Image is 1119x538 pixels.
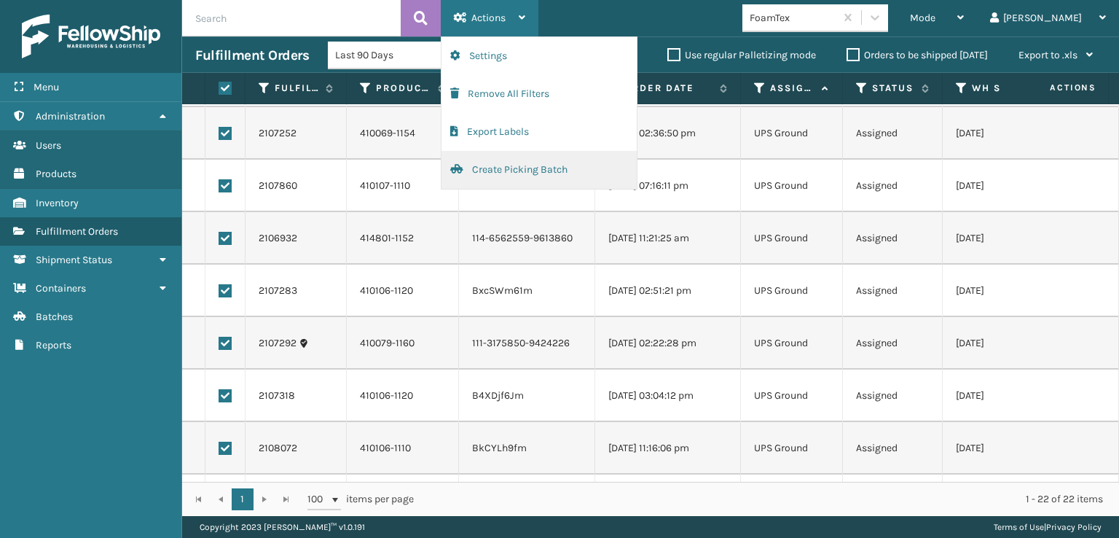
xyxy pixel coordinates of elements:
[750,10,836,26] div: FoamTex
[770,82,814,95] label: Assigned Carrier Service
[1046,522,1102,532] a: Privacy Policy
[667,49,816,61] label: Use regular Palletizing mode
[335,47,448,63] div: Last 90 Days
[943,422,1088,475] td: [DATE]
[441,113,637,151] button: Export Labels
[459,370,595,422] td: B4XDjf6Jm
[36,139,61,152] span: Users
[259,126,297,141] a: 2107252
[259,389,295,403] a: 2107318
[595,160,741,212] td: [DATE] 07:16:11 pm
[843,475,943,527] td: Assigned
[459,475,595,527] td: 113-2146411-7687429
[943,265,1088,317] td: [DATE]
[200,516,365,538] p: Copyright 2023 [PERSON_NAME]™ v 1.0.191
[943,370,1088,422] td: [DATE]
[843,370,943,422] td: Assigned
[843,107,943,160] td: Assigned
[36,282,86,295] span: Containers
[360,337,415,349] a: 410079-1160
[459,265,595,317] td: BxcSWm61m
[741,317,843,370] td: UPS Ground
[360,389,413,402] a: 410106-1120
[843,317,943,370] td: Assigned
[595,107,741,160] td: [DATE] 02:36:50 pm
[441,75,637,113] button: Remove All Filters
[459,212,595,265] td: 114-6562559-9613860
[624,82,712,95] label: Order Date
[360,232,414,244] a: 414801-1152
[360,442,411,454] a: 410106-1110
[376,82,431,95] label: Product SKU
[459,422,595,475] td: BkCYLh9fm
[36,197,79,209] span: Inventory
[741,422,843,475] td: UPS Ground
[36,311,73,323] span: Batches
[872,82,914,95] label: Status
[843,212,943,265] td: Assigned
[232,488,254,510] a: 1
[741,107,843,160] td: UPS Ground
[994,516,1102,538] div: |
[741,370,843,422] td: UPS Ground
[847,49,988,61] label: Orders to be shipped [DATE]
[994,522,1044,532] a: Terms of Use
[275,82,318,95] label: Fulfillment Order Id
[259,441,297,456] a: 2108072
[843,160,943,212] td: Assigned
[471,12,506,24] span: Actions
[259,336,297,351] a: 2107292
[741,160,843,212] td: UPS Ground
[741,475,843,527] td: UPS Ground
[195,47,309,64] h3: Fulfillment Orders
[307,488,414,510] span: items per page
[595,317,741,370] td: [DATE] 02:22:28 pm
[595,212,741,265] td: [DATE] 11:21:25 am
[741,265,843,317] td: UPS Ground
[307,492,329,507] span: 100
[34,81,59,93] span: Menu
[595,475,741,527] td: [DATE] 08:00:54 am
[36,339,71,351] span: Reports
[36,225,118,238] span: Fulfillment Orders
[741,212,843,265] td: UPS Ground
[360,127,415,139] a: 410069-1154
[441,37,637,75] button: Settings
[36,168,76,180] span: Products
[595,265,741,317] td: [DATE] 02:51:21 pm
[910,12,935,24] span: Mode
[943,475,1088,527] td: [DATE]
[1004,76,1105,100] span: Actions
[972,82,1060,95] label: WH Ship By Date
[36,254,112,266] span: Shipment Status
[259,179,297,193] a: 2107860
[259,284,297,298] a: 2107283
[36,110,105,122] span: Administration
[943,212,1088,265] td: [DATE]
[360,284,413,297] a: 410106-1120
[843,265,943,317] td: Assigned
[259,231,297,246] a: 2106932
[943,107,1088,160] td: [DATE]
[441,151,637,189] button: Create Picking Batch
[595,422,741,475] td: [DATE] 11:16:06 pm
[843,422,943,475] td: Assigned
[459,317,595,370] td: 111-3175850-9424226
[1018,49,1077,61] span: Export to .xls
[434,492,1103,507] div: 1 - 22 of 22 items
[360,179,410,192] a: 410107-1110
[943,160,1088,212] td: [DATE]
[943,317,1088,370] td: [DATE]
[22,15,160,58] img: logo
[595,370,741,422] td: [DATE] 03:04:12 pm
